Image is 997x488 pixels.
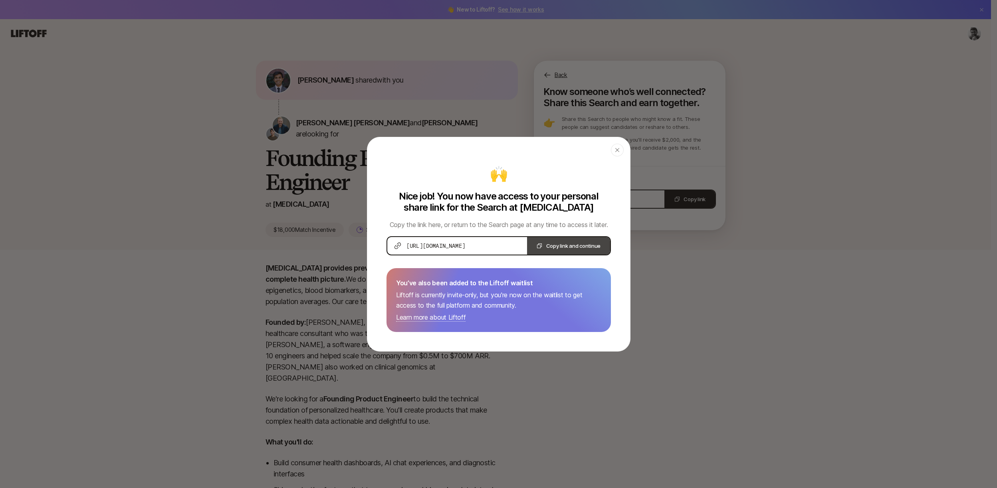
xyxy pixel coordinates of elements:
p: Nice job! You now have access to your personal share link for the Search at [MEDICAL_DATA] [387,191,611,213]
button: Copy link and continue [527,237,610,255]
p: You’ve also been added to the Liftoff waitlist [396,278,601,288]
a: Learn more about Liftoff [396,313,466,322]
div: 🙌 [490,163,507,184]
p: Copy the link here, or return to the Search page at any time to access it later. [389,219,607,230]
p: Liftoff is currently invite-only, but you're now on the waitlist to get access to the full platfo... [396,290,601,310]
span: [URL][DOMAIN_NAME] [406,242,465,250]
